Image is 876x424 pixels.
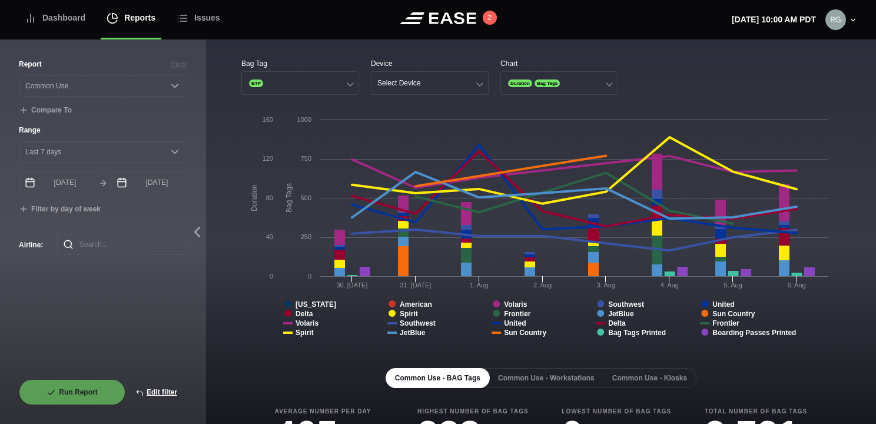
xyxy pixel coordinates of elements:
tspan: United [504,319,526,327]
input: mm/dd/yyyy [111,172,187,193]
button: Common Use - Workstations [489,368,604,388]
tspan: JetBlue [608,310,634,318]
tspan: Boarding Passes Printed [712,329,796,337]
button: Filter by day of week [19,205,101,214]
text: 500 [301,194,311,201]
button: Select Device [371,71,489,95]
input: mm/dd/yyyy [19,172,95,193]
tspan: Bag Tags [285,183,293,213]
label: Report [19,59,42,69]
tspan: United [712,300,734,309]
button: Common Use - BAG Tags [386,368,490,388]
button: BTP [241,71,359,95]
button: Compare To [19,106,72,115]
text: 0 [270,273,273,280]
tspan: Duration [250,184,258,211]
div: Bag Tag [241,58,359,69]
img: 0355a1d31526df1be56bea28517c65b3 [825,9,846,30]
tspan: Frontier [504,310,531,318]
tspan: Bag Tags Printed [608,329,666,337]
button: Edit filter [125,379,187,405]
text: 40 [266,233,273,240]
text: 0 [308,273,311,280]
b: Highest Number of Bag Tags [417,407,529,416]
tspan: [US_STATE] [296,300,336,309]
tspan: JetBlue [400,329,426,337]
tspan: 6. Aug [787,281,805,289]
text: 1000 [297,116,311,123]
tspan: Sun Country [712,310,755,318]
tspan: 31. [DATE] [400,281,431,289]
span: BTP [249,79,263,87]
input: Search... [57,234,187,255]
tspan: Frontier [712,319,739,327]
tspan: Delta [296,310,313,318]
tspan: 2. Aug [533,281,552,289]
button: 2 [483,11,497,25]
div: Chart [500,58,618,69]
tspan: Sun Country [504,329,546,337]
b: Lowest Number of Bag Tags [562,407,671,416]
tspan: 3. Aug [597,281,615,289]
text: 750 [301,155,311,162]
tspan: Spirit [296,329,314,337]
tspan: 30. [DATE] [336,281,367,289]
tspan: Volaris [504,300,527,309]
span: Duration [508,79,532,87]
tspan: 1. Aug [470,281,488,289]
text: 250 [301,233,311,240]
text: 80 [266,194,273,201]
tspan: Southwest [608,300,644,309]
div: Select Device [377,79,420,87]
tspan: Southwest [400,319,436,327]
label: Airline : [19,240,38,250]
tspan: American [400,300,432,309]
text: 160 [263,116,273,123]
tspan: 4. Aug [661,281,679,289]
button: Clear [170,59,187,70]
p: [DATE] 10:00 AM PDT [732,14,816,26]
tspan: Spirit [400,310,418,318]
tspan: 5. Aug [724,281,742,289]
b: Total Number of Bag Tags [705,407,807,416]
tspan: Delta [608,319,626,327]
text: 120 [263,155,273,162]
button: Common Use - Kiosks [603,368,696,388]
b: Average Number Per Day [275,407,384,416]
tspan: Volaris [296,319,318,327]
span: Bag Tags [535,79,560,87]
button: DurationBag Tags [500,71,618,95]
label: Range [19,125,187,135]
div: Device [371,58,489,69]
